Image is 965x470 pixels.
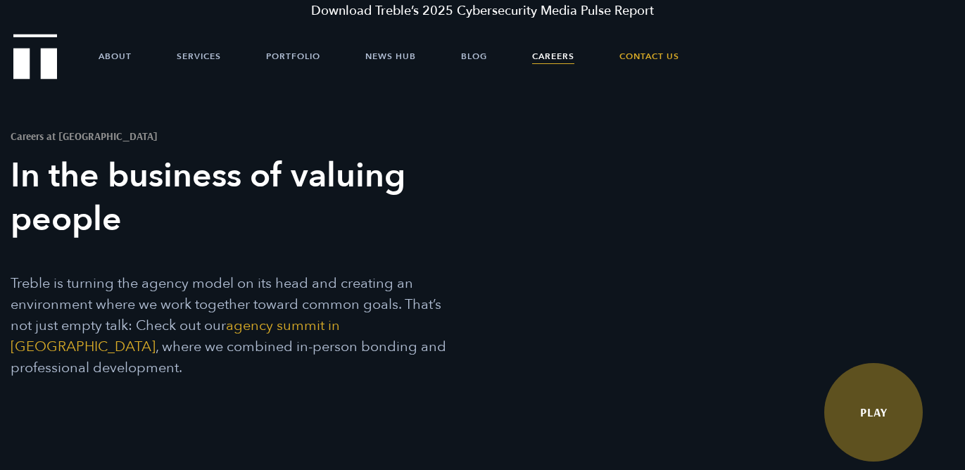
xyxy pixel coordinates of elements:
a: About [99,35,132,77]
a: Blog [461,35,487,77]
a: Portfolio [266,35,320,77]
a: Treble Homepage [14,35,56,78]
a: Careers [532,35,574,77]
a: News Hub [365,35,416,77]
a: Watch Video [824,363,923,462]
a: Services [177,35,221,77]
p: Treble is turning the agency model on its head and creating an environment where we work together... [11,273,458,379]
h1: Careers at [GEOGRAPHIC_DATA] [11,131,458,141]
h3: In the business of valuing people [11,154,458,241]
img: Treble logo [13,34,58,79]
a: Contact Us [619,35,679,77]
a: agency summit in [GEOGRAPHIC_DATA] [11,316,340,356]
